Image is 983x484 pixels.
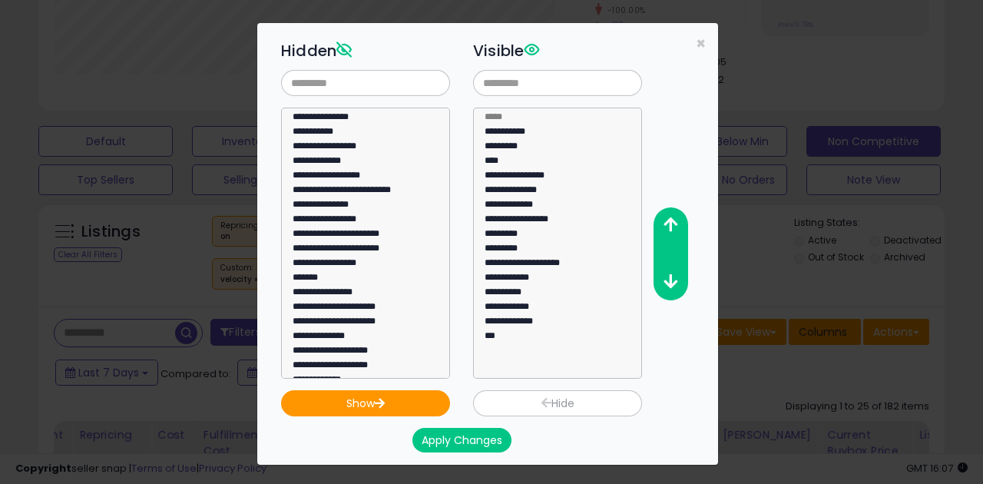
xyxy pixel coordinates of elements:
[696,32,706,55] span: ×
[412,428,511,453] button: Apply Changes
[281,390,450,416] button: Show
[473,390,642,416] button: Hide
[473,39,642,62] h3: Visible
[281,39,450,62] h3: Hidden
